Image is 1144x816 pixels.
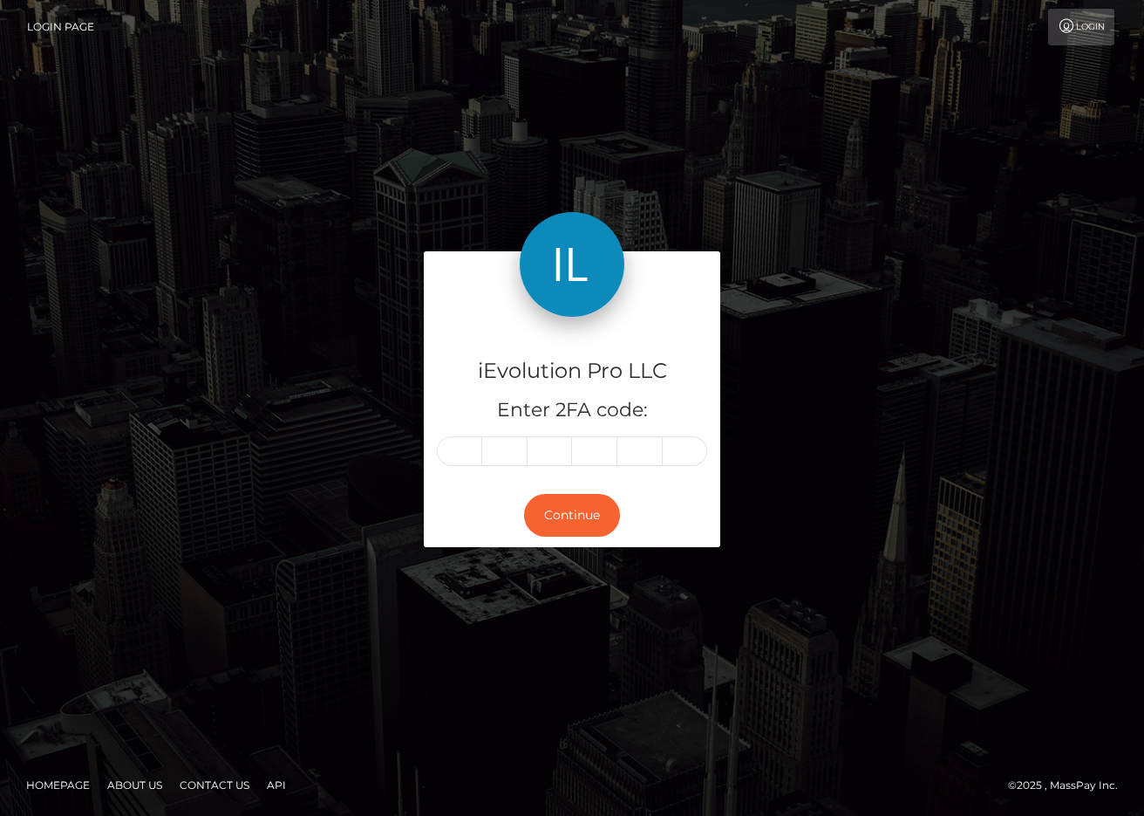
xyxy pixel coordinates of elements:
[27,9,94,45] a: Login Page
[173,771,256,799] a: Contact Us
[520,212,624,317] img: iEvolution Pro LLC
[100,771,169,799] a: About Us
[1048,9,1114,45] a: Login
[437,356,707,387] h4: iEvolution Pro LLC
[437,397,707,424] h5: Enter 2FA code:
[260,771,293,799] a: API
[19,771,97,799] a: Homepage
[524,494,620,537] button: Continue
[1008,776,1131,795] div: © 2025 , MassPay Inc.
